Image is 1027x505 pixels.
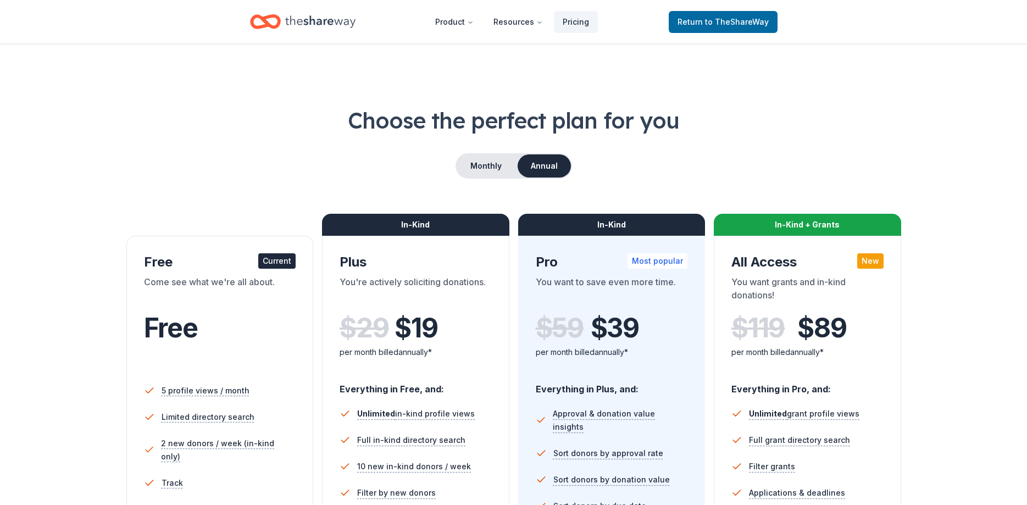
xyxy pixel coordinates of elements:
[749,434,850,447] span: Full grant directory search
[518,214,706,236] div: In-Kind
[144,275,296,306] div: Come see what we're all about.
[536,253,688,271] div: Pro
[395,313,437,343] span: $ 19
[714,214,901,236] div: In-Kind + Grants
[162,384,249,397] span: 5 profile views / month
[669,11,778,33] a: Returnto TheShareWay
[144,312,198,344] span: Free
[678,15,769,29] span: Return
[340,373,492,396] div: Everything in Free, and:
[536,346,688,359] div: per month billed annually*
[457,154,515,177] button: Monthly
[536,275,688,306] div: You want to save even more time.
[357,434,465,447] span: Full in-kind directory search
[357,409,395,418] span: Unlimited
[731,275,884,306] div: You want grants and in-kind donations!
[553,447,663,460] span: Sort donors by approval rate
[258,253,296,269] div: Current
[250,9,356,35] a: Home
[161,437,296,463] span: 2 new donors / week (in-kind only)
[426,11,482,33] button: Product
[162,476,183,490] span: Track
[731,346,884,359] div: per month billed annually*
[357,409,475,418] span: in-kind profile views
[162,410,254,424] span: Limited directory search
[340,253,492,271] div: Plus
[322,214,509,236] div: In-Kind
[357,486,436,500] span: Filter by new donors
[554,11,598,33] a: Pricing
[857,253,884,269] div: New
[749,409,787,418] span: Unlimited
[144,253,296,271] div: Free
[518,154,571,177] button: Annual
[553,473,670,486] span: Sort donors by donation value
[749,409,859,418] span: grant profile views
[340,346,492,359] div: per month billed annually*
[44,105,983,136] h1: Choose the perfect plan for you
[628,253,687,269] div: Most popular
[536,373,688,396] div: Everything in Plus, and:
[553,407,687,434] span: Approval & donation value insights
[731,373,884,396] div: Everything in Pro, and:
[485,11,552,33] button: Resources
[340,275,492,306] div: You're actively soliciting donations.
[731,253,884,271] div: All Access
[749,460,795,473] span: Filter grants
[357,460,471,473] span: 10 new in-kind donors / week
[426,9,598,35] nav: Main
[749,486,845,500] span: Applications & deadlines
[797,313,846,343] span: $ 89
[591,313,639,343] span: $ 39
[705,17,769,26] span: to TheShareWay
